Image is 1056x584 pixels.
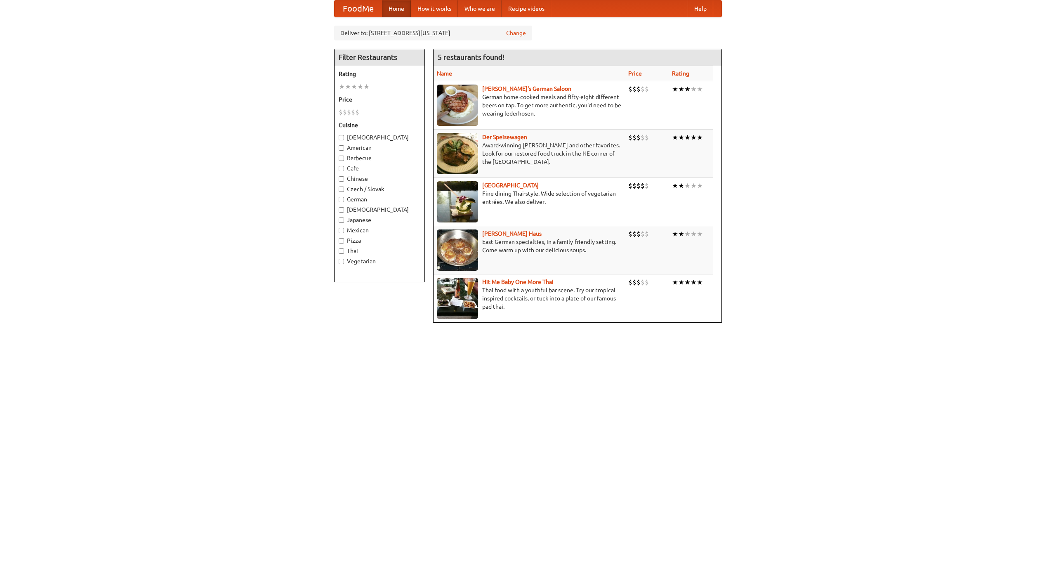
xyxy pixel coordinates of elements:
h4: Filter Restaurants [335,49,424,66]
label: [DEMOGRAPHIC_DATA] [339,133,420,142]
li: ★ [684,278,691,287]
label: Czech / Slovak [339,185,420,193]
h5: Price [339,95,420,104]
h5: Cuisine [339,121,420,129]
li: ★ [684,133,691,142]
label: Japanese [339,216,420,224]
h5: Rating [339,70,420,78]
input: Pizza [339,238,344,244]
li: ★ [357,82,363,91]
p: East German specialties, in a family-friendly setting. Come warm up with our delicious soups. [437,238,622,254]
a: Change [506,29,526,37]
li: ★ [684,181,691,190]
a: Recipe videos [502,0,551,17]
b: Der Speisewagen [482,134,527,140]
li: $ [645,133,649,142]
li: $ [636,133,641,142]
input: American [339,145,344,151]
li: $ [351,108,355,117]
li: ★ [678,85,684,94]
li: ★ [672,278,678,287]
li: $ [628,278,632,287]
li: $ [628,133,632,142]
li: $ [339,108,343,117]
li: $ [632,181,636,190]
li: ★ [672,85,678,94]
a: [GEOGRAPHIC_DATA] [482,182,539,189]
li: ★ [339,82,345,91]
li: ★ [345,82,351,91]
input: Japanese [339,218,344,223]
li: $ [645,278,649,287]
li: $ [636,278,641,287]
a: Price [628,70,642,77]
a: Help [688,0,713,17]
li: ★ [691,278,697,287]
li: $ [347,108,351,117]
a: Hit Me Baby One More Thai [482,279,554,285]
input: [DEMOGRAPHIC_DATA] [339,135,344,140]
input: Czech / Slovak [339,187,344,192]
a: How it works [411,0,458,17]
img: speisewagen.jpg [437,133,478,174]
label: Chinese [339,175,420,183]
p: Fine dining Thai-style. Wide selection of vegetarian entrées. We also deliver. [437,189,622,206]
li: ★ [672,181,678,190]
li: $ [645,229,649,239]
p: German home-cooked meals and fifty-eight different beers on tap. To get more authentic, you'd nee... [437,93,622,118]
li: ★ [697,133,703,142]
li: ★ [678,229,684,239]
li: $ [645,181,649,190]
li: $ [645,85,649,94]
li: $ [628,181,632,190]
li: ★ [672,133,678,142]
label: Vegetarian [339,257,420,265]
li: $ [632,85,636,94]
input: German [339,197,344,202]
label: Pizza [339,236,420,245]
li: ★ [697,181,703,190]
li: ★ [678,181,684,190]
li: ★ [697,85,703,94]
li: ★ [691,133,697,142]
li: ★ [697,278,703,287]
li: $ [632,229,636,239]
li: ★ [691,229,697,239]
label: Cafe [339,164,420,173]
li: $ [641,181,645,190]
li: ★ [684,85,691,94]
a: [PERSON_NAME] Haus [482,230,542,237]
a: Rating [672,70,689,77]
li: $ [636,85,641,94]
li: $ [628,229,632,239]
li: $ [636,181,641,190]
input: Barbecue [339,156,344,161]
input: Mexican [339,228,344,233]
label: Barbecue [339,154,420,162]
li: $ [355,108,359,117]
label: [DEMOGRAPHIC_DATA] [339,206,420,214]
li: $ [343,108,347,117]
label: Mexican [339,226,420,234]
a: Name [437,70,452,77]
p: Award-winning [PERSON_NAME] and other favorites. Look for our restored food truck in the NE corne... [437,141,622,166]
label: American [339,144,420,152]
a: Home [382,0,411,17]
input: Chinese [339,176,344,182]
label: Thai [339,247,420,255]
input: [DEMOGRAPHIC_DATA] [339,207,344,213]
img: kohlhaus.jpg [437,229,478,271]
input: Thai [339,248,344,254]
a: Who we are [458,0,502,17]
li: $ [636,229,641,239]
li: $ [628,85,632,94]
a: [PERSON_NAME]'s German Saloon [482,85,571,92]
li: ★ [691,181,697,190]
li: $ [641,133,645,142]
a: FoodMe [335,0,382,17]
ng-pluralize: 5 restaurants found! [438,53,504,61]
img: satay.jpg [437,181,478,222]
